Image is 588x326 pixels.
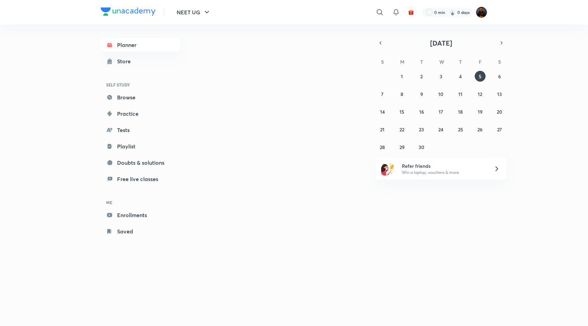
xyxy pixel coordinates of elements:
[475,124,486,135] button: September 26, 2025
[173,5,215,19] button: NEET UG
[420,59,423,65] abbr: Tuesday
[436,71,446,82] button: September 3, 2025
[458,91,462,97] abbr: September 11, 2025
[101,38,180,52] a: Planner
[377,106,388,117] button: September 14, 2025
[380,109,385,115] abbr: September 14, 2025
[101,123,180,137] a: Tests
[436,106,446,117] button: September 17, 2025
[497,126,502,133] abbr: September 27, 2025
[438,126,443,133] abbr: September 24, 2025
[396,124,407,135] button: September 22, 2025
[101,156,180,169] a: Doubts & solutions
[377,88,388,99] button: September 7, 2025
[449,9,456,16] img: streak
[385,38,497,48] button: [DATE]
[497,91,502,97] abbr: September 13, 2025
[377,124,388,135] button: September 21, 2025
[396,106,407,117] button: September 15, 2025
[117,57,135,65] div: Store
[408,9,414,15] img: avatar
[497,109,502,115] abbr: September 20, 2025
[458,126,463,133] abbr: September 25, 2025
[101,91,180,104] a: Browse
[494,124,505,135] button: September 27, 2025
[439,109,443,115] abbr: September 17, 2025
[101,107,180,120] a: Practice
[399,109,404,115] abbr: September 15, 2025
[475,88,486,99] button: September 12, 2025
[479,73,481,80] abbr: September 5, 2025
[101,7,156,16] img: Company Logo
[419,144,424,150] abbr: September 30, 2025
[419,126,424,133] abbr: September 23, 2025
[401,73,403,80] abbr: September 1, 2025
[377,142,388,152] button: September 28, 2025
[101,197,180,208] h6: ME
[476,6,487,18] img: Bhaskar Pratim Bhagawati
[101,79,180,91] h6: SELF STUDY
[455,106,466,117] button: September 18, 2025
[101,54,180,68] a: Store
[101,172,180,186] a: Free live classes
[420,73,423,80] abbr: September 2, 2025
[101,7,156,17] a: Company Logo
[458,109,463,115] abbr: September 18, 2025
[475,106,486,117] button: September 19, 2025
[455,88,466,99] button: September 11, 2025
[416,142,427,152] button: September 30, 2025
[400,59,404,65] abbr: Monday
[402,169,486,176] p: Win a laptop, vouchers & more
[101,140,180,153] a: Playlist
[381,91,383,97] abbr: September 7, 2025
[419,109,424,115] abbr: September 16, 2025
[420,91,423,97] abbr: September 9, 2025
[416,88,427,99] button: September 9, 2025
[459,59,462,65] abbr: Thursday
[439,59,444,65] abbr: Wednesday
[459,73,462,80] abbr: September 4, 2025
[438,91,443,97] abbr: September 10, 2025
[396,88,407,99] button: September 8, 2025
[396,142,407,152] button: September 29, 2025
[380,144,385,150] abbr: September 28, 2025
[436,124,446,135] button: September 24, 2025
[381,59,384,65] abbr: Sunday
[477,126,483,133] abbr: September 26, 2025
[101,208,180,222] a: Enrollments
[406,7,416,18] button: avatar
[380,126,385,133] abbr: September 21, 2025
[399,126,404,133] abbr: September 22, 2025
[498,73,501,80] abbr: September 6, 2025
[494,106,505,117] button: September 20, 2025
[416,106,427,117] button: September 16, 2025
[401,91,403,97] abbr: September 8, 2025
[399,144,405,150] abbr: September 29, 2025
[440,73,442,80] abbr: September 3, 2025
[101,225,180,238] a: Saved
[402,162,486,169] h6: Refer friends
[494,88,505,99] button: September 13, 2025
[475,71,486,82] button: September 5, 2025
[430,38,452,48] span: [DATE]
[416,71,427,82] button: September 2, 2025
[416,124,427,135] button: September 23, 2025
[455,71,466,82] button: September 4, 2025
[381,162,395,176] img: referral
[494,71,505,82] button: September 6, 2025
[479,59,481,65] abbr: Friday
[455,124,466,135] button: September 25, 2025
[478,91,482,97] abbr: September 12, 2025
[478,109,483,115] abbr: September 19, 2025
[396,71,407,82] button: September 1, 2025
[498,59,501,65] abbr: Saturday
[436,88,446,99] button: September 10, 2025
